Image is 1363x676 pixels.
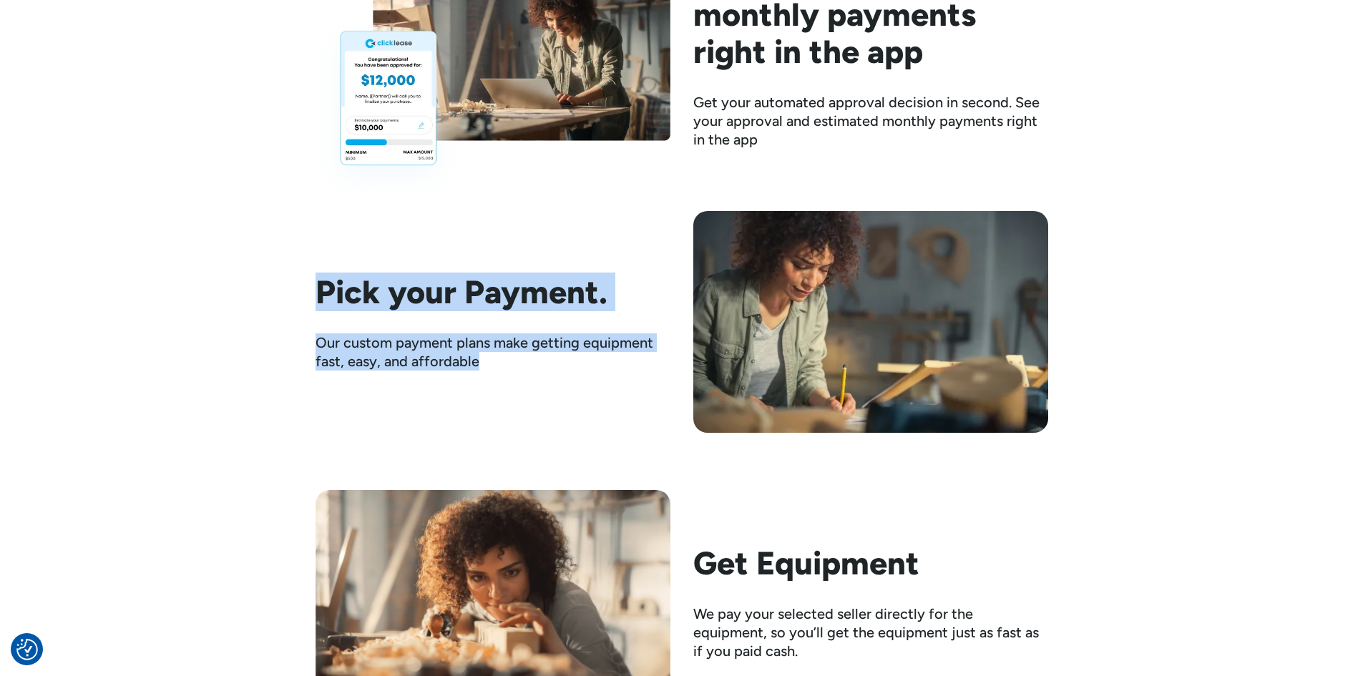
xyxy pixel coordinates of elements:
img: Revisit consent button [16,639,38,660]
div: Get your automated approval decision in second. See your approval and estimated monthly payments ... [693,93,1048,149]
h2: Get Equipment [693,544,1048,582]
div: We pay your selected seller directly for the equipment, so you’ll get the equipment just as fast ... [693,604,1048,660]
img: Woman holding a yellow pencil working at an art desk [693,211,1048,433]
h2: Pick your Payment. [316,273,670,310]
button: Consent Preferences [16,639,38,660]
div: Our custom payment plans make getting equipment fast, easy, and affordable [316,333,670,371]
